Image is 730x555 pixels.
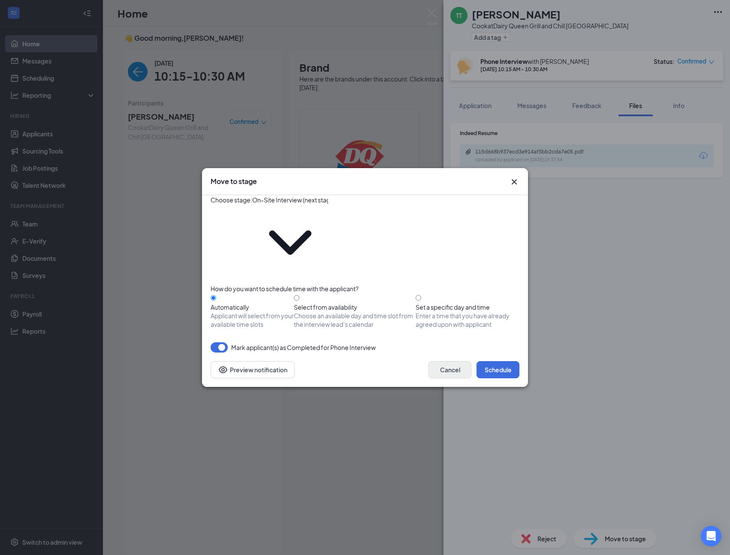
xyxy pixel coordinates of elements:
[509,177,519,187] button: Close
[294,311,416,329] span: Choose an available day and time slot from the interview lead’s calendar
[416,311,519,329] span: Enter a time that you have already agreed upon with applicant
[252,205,328,281] svg: ChevronDown
[477,361,519,378] button: Schedule
[416,303,519,311] div: Set a specific day and time
[211,284,519,293] div: How do you want to schedule time with the applicant?
[211,303,294,311] div: Automatically
[428,361,471,378] button: Cancel
[294,303,416,311] div: Select from availability
[211,177,257,186] h3: Move to stage
[509,177,519,187] svg: Cross
[218,365,228,375] svg: Eye
[701,526,721,546] div: Open Intercom Messenger
[211,195,252,281] span: Choose stage :
[211,311,294,329] span: Applicant will select from your available time slots
[211,361,295,378] button: Preview notificationEye
[231,342,376,353] span: Mark applicant(s) as Completed for Phone Interview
